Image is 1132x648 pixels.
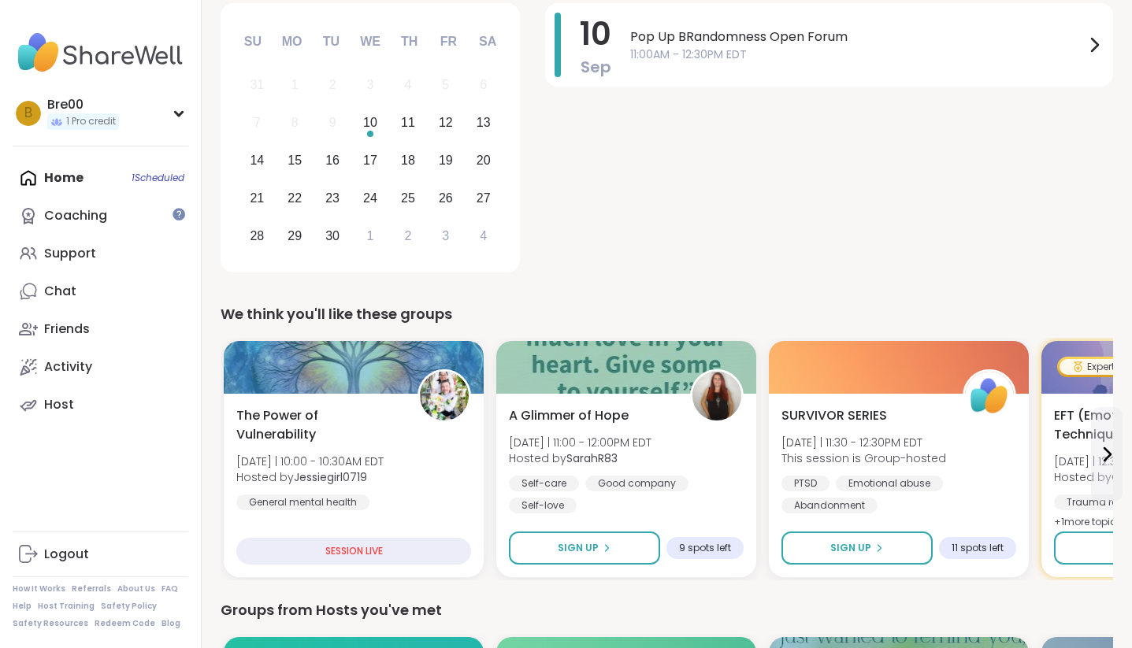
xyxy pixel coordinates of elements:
div: Not available Thursday, September 4th, 2025 [392,69,425,102]
div: 12 [439,112,453,133]
div: Chat [44,283,76,300]
div: Choose Thursday, September 25th, 2025 [392,181,425,215]
a: Host [13,386,188,424]
div: Self-love [509,498,577,513]
div: 28 [250,225,264,246]
div: Choose Tuesday, September 16th, 2025 [316,144,350,178]
div: 20 [477,150,491,171]
div: Support [44,245,96,262]
div: 1 [367,225,374,246]
div: 10 [363,112,377,133]
div: 2 [404,225,411,246]
div: Choose Monday, September 15th, 2025 [278,144,312,178]
span: Pop Up BRandomness Open Forum [630,28,1085,46]
a: How It Works [13,583,65,594]
div: 1 [291,74,299,95]
div: Self-care [509,476,579,491]
div: 2 [329,74,336,95]
b: SarahR83 [566,450,618,466]
span: 10 [580,12,611,56]
div: 18 [401,150,415,171]
div: Choose Thursday, September 18th, 2025 [392,144,425,178]
div: 16 [325,150,340,171]
div: Choose Wednesday, September 24th, 2025 [354,181,388,215]
div: Not available Wednesday, September 3rd, 2025 [354,69,388,102]
div: Th [392,24,427,59]
div: PTSD [781,476,830,491]
div: SESSION LIVE [236,538,471,565]
div: 5 [442,74,449,95]
div: 6 [480,74,487,95]
div: Not available Saturday, September 6th, 2025 [466,69,500,102]
div: Choose Wednesday, September 17th, 2025 [354,144,388,178]
div: Choose Thursday, September 11th, 2025 [392,106,425,140]
div: 8 [291,112,299,133]
div: Choose Wednesday, October 1st, 2025 [354,219,388,253]
a: Logout [13,535,188,573]
a: Safety Policy [101,601,157,612]
div: Choose Friday, October 3rd, 2025 [429,219,462,253]
span: B [24,103,32,124]
div: Choose Friday, September 26th, 2025 [429,181,462,215]
div: Mo [274,24,309,59]
div: 21 [250,187,264,209]
a: Coaching [13,197,188,235]
div: Choose Saturday, September 13th, 2025 [466,106,500,140]
div: Choose Saturday, September 27th, 2025 [466,181,500,215]
div: Choose Wednesday, September 10th, 2025 [354,106,388,140]
span: Sign Up [830,541,871,555]
div: Su [236,24,270,59]
div: Not available Monday, September 1st, 2025 [278,69,312,102]
div: Choose Sunday, September 28th, 2025 [240,219,274,253]
img: ShareWell [965,372,1014,420]
div: Choose Monday, September 29th, 2025 [278,219,312,253]
div: Tu [314,24,348,59]
span: Hosted by [509,450,651,466]
a: Blog [161,618,180,629]
div: We [353,24,388,59]
img: ShareWell Nav Logo [13,25,188,80]
div: 7 [254,112,261,133]
div: Choose Tuesday, September 30th, 2025 [316,219,350,253]
div: Activity [44,358,92,376]
span: Sign Up [558,541,599,555]
span: 9 spots left [679,542,731,554]
img: SarahR83 [692,372,741,420]
div: 3 [442,225,449,246]
div: Not available Tuesday, September 2nd, 2025 [316,69,350,102]
span: Sep [581,56,611,78]
div: 9 [329,112,336,133]
div: 19 [439,150,453,171]
div: Choose Sunday, September 21st, 2025 [240,181,274,215]
div: Choose Monday, September 22nd, 2025 [278,181,312,215]
div: Good company [585,476,688,491]
div: Abandonment [781,498,878,513]
div: Logout [44,546,89,563]
div: Choose Friday, September 19th, 2025 [429,144,462,178]
div: Sa [470,24,505,59]
span: [DATE] | 10:00 - 10:30AM EDT [236,454,384,469]
div: 11 [401,112,415,133]
div: Not available Friday, September 5th, 2025 [429,69,462,102]
div: 3 [367,74,374,95]
div: Choose Friday, September 12th, 2025 [429,106,462,140]
a: Host Training [38,601,95,612]
iframe: Spotlight [173,208,185,220]
span: 11:00AM - 12:30PM EDT [630,46,1085,63]
a: Chat [13,272,188,310]
div: 31 [250,74,264,95]
div: 17 [363,150,377,171]
span: 11 spots left [952,542,1004,554]
div: 27 [477,187,491,209]
div: 22 [288,187,302,209]
a: Redeem Code [95,618,155,629]
b: Jessiegirl0719 [294,469,367,485]
div: Choose Tuesday, September 23rd, 2025 [316,181,350,215]
span: [DATE] | 11:30 - 12:30PM EDT [781,435,946,450]
div: Not available Sunday, August 31st, 2025 [240,69,274,102]
div: Choose Saturday, September 20th, 2025 [466,144,500,178]
div: 4 [480,225,487,246]
a: Support [13,235,188,272]
div: 26 [439,187,453,209]
span: The Power of Vulnerability [236,406,400,444]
